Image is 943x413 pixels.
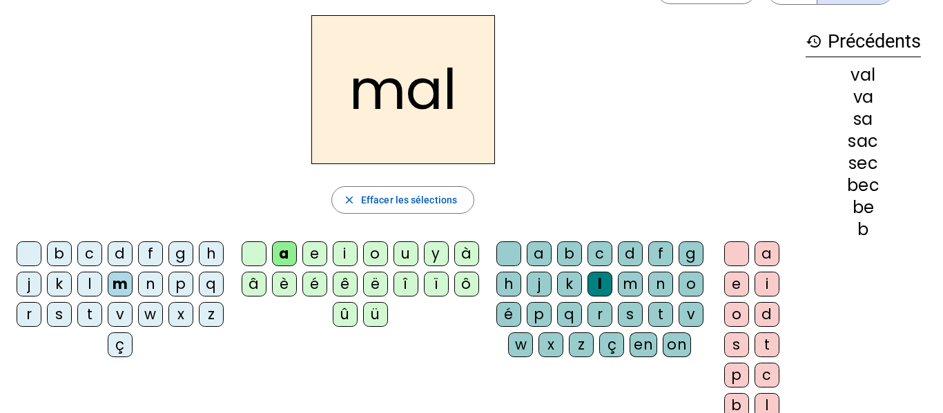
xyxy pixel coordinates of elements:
mat-icon: close [343,194,356,206]
div: î [393,272,418,296]
div: ê [333,272,358,296]
div: n [138,272,163,296]
div: v [108,302,133,327]
div: b [47,241,72,266]
div: on [663,332,691,357]
div: sa [806,111,921,128]
div: o [724,302,749,327]
div: g [168,241,193,266]
div: u [393,241,418,266]
div: ü [363,302,388,327]
div: a [527,241,552,266]
h3: Précédents [806,26,921,57]
div: x [538,332,563,357]
div: q [199,272,224,296]
div: x [168,302,193,327]
div: t [77,302,102,327]
div: sec [806,155,921,172]
div: c [587,241,612,266]
div: k [557,272,582,296]
div: k [47,272,72,296]
div: f [648,241,673,266]
div: r [17,302,41,327]
div: t [648,302,673,327]
div: p [527,302,552,327]
div: ç [599,332,624,357]
div: s [47,302,72,327]
div: i [755,272,779,296]
div: l [587,272,612,296]
div: a [272,241,297,266]
div: a [755,241,779,266]
div: d [618,241,643,266]
mat-icon: history [806,33,822,50]
div: ë [363,272,388,296]
div: b [806,221,921,238]
div: d [108,241,133,266]
div: è [272,272,297,296]
div: p [168,272,193,296]
div: q [557,302,582,327]
div: v [679,302,703,327]
div: t [755,332,779,357]
div: à [454,241,479,266]
div: h [496,272,521,296]
button: Effacer les sélections [331,186,474,214]
div: j [527,272,552,296]
div: sac [806,133,921,150]
div: o [363,241,388,266]
div: b [557,241,582,266]
div: i [333,241,358,266]
div: â [242,272,266,296]
div: o [679,272,703,296]
div: w [138,302,163,327]
div: m [618,272,643,296]
div: p [724,363,749,387]
div: n [648,272,673,296]
div: y [424,241,449,266]
div: c [755,363,779,387]
div: w [508,332,533,357]
span: Effacer les sélections [361,192,457,208]
div: ç [108,332,133,357]
div: be [806,199,921,216]
div: bec [806,177,921,194]
div: g [679,241,703,266]
div: j [17,272,41,296]
div: f [138,241,163,266]
div: l [77,272,102,296]
div: z [569,332,594,357]
h2: mal [311,15,495,164]
div: û [333,302,358,327]
div: s [724,332,749,357]
div: r [587,302,612,327]
div: c [77,241,102,266]
div: val [806,67,921,83]
div: é [302,272,327,296]
div: e [302,241,327,266]
div: en [630,332,657,357]
div: s [618,302,643,327]
div: é [496,302,521,327]
div: d [755,302,779,327]
div: e [724,272,749,296]
div: m [108,272,133,296]
div: ô [454,272,479,296]
div: ï [424,272,449,296]
div: h [199,241,224,266]
div: z [199,302,224,327]
div: va [806,89,921,105]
